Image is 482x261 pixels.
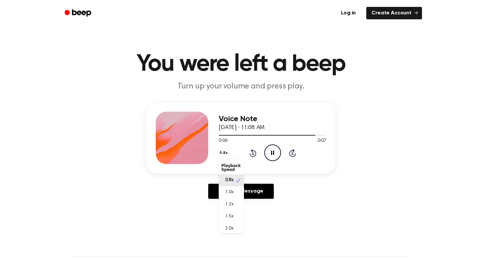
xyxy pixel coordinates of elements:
[225,177,233,184] span: 0.8x
[225,189,233,196] span: 1.0x
[225,225,233,232] span: 2.0x
[219,147,230,158] button: 0.8x
[219,161,244,174] div: Playback Speed
[219,160,244,233] div: 0.8x
[225,201,233,208] span: 1.2x
[225,213,233,220] span: 1.5x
